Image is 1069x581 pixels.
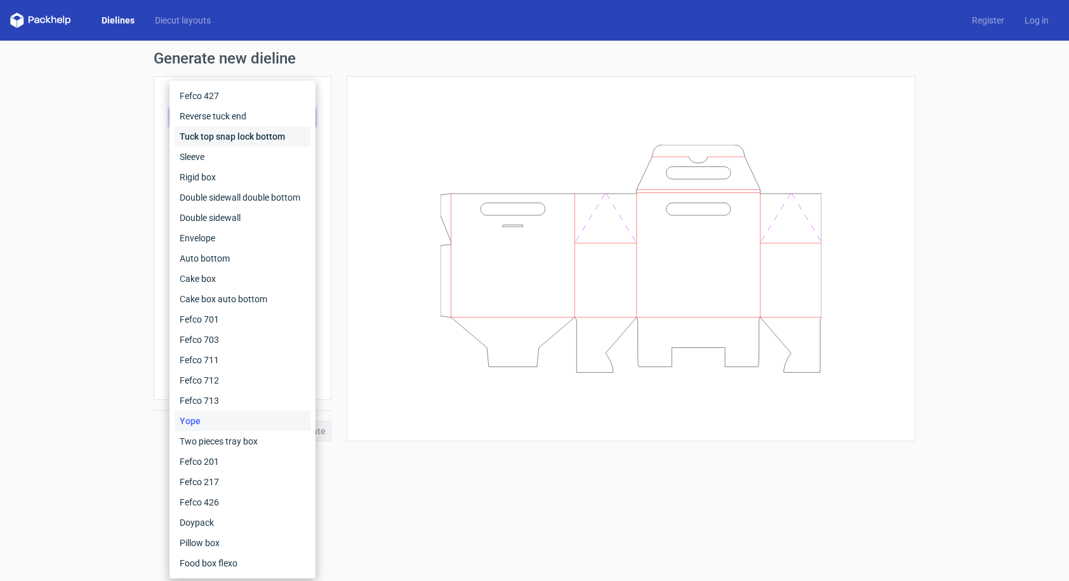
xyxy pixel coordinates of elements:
div: Rigid box [175,167,310,187]
a: Register [962,14,1014,27]
div: Doypack [175,512,310,533]
div: Yope [175,411,310,431]
div: Pillow box [175,533,310,553]
div: Cake box auto bottom [175,289,310,309]
a: Diecut layouts [145,14,221,27]
a: Dielines [91,14,145,27]
div: Two pieces tray box [175,431,310,451]
div: Fefco 217 [175,472,310,492]
div: Fefco 711 [175,350,310,370]
div: Double sidewall [175,208,310,228]
div: Cake box [175,269,310,289]
div: Fefco 201 [175,451,310,472]
div: Reverse tuck end [175,106,310,126]
div: Double sidewall double bottom [175,187,310,208]
div: Fefco 427 [175,86,310,106]
div: Fefco 703 [175,330,310,350]
div: Fefco 426 [175,492,310,512]
a: Log in [1014,14,1059,27]
div: Fefco 713 [175,391,310,411]
div: Sleeve [175,147,310,167]
div: Fefco 712 [175,370,310,391]
div: Auto bottom [175,248,310,269]
div: Envelope [175,228,310,248]
h1: Generate new dieline [154,51,915,66]
div: Tuck top snap lock bottom [175,126,310,147]
div: Food box flexo [175,553,310,573]
div: Fefco 701 [175,309,310,330]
